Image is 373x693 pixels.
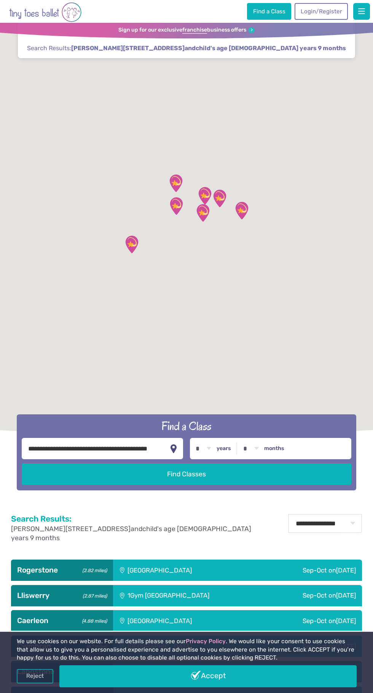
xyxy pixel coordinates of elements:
a: Find a Class [247,3,291,20]
h3: Rogerstone [17,566,107,575]
div: [GEOGRAPHIC_DATA] [113,610,254,631]
small: (2.82 miles) [80,566,107,574]
small: (2.87 miles) [80,591,107,599]
small: (4.88 miles) [79,616,107,624]
span: [PERSON_NAME][STREET_ADDRESS] [11,525,131,533]
a: Accept [59,665,357,687]
a: Privacy Policy [186,638,226,645]
span: [PERSON_NAME][STREET_ADDRESS] [71,44,185,52]
span: [DATE] [336,592,356,599]
span: child's age [DEMOGRAPHIC_DATA] years 9 months [196,44,346,52]
div: 1Gym Newport [190,200,215,225]
a: Reject [17,669,53,683]
h3: Lliswerry [17,591,107,600]
div: Sep-Oct on [265,585,362,606]
p: and [11,524,263,543]
span: [DATE] [336,617,356,625]
label: years [217,445,231,452]
strong: franchise [182,27,207,34]
div: Sep-Oct on [253,610,362,631]
label: months [264,445,284,452]
div: Tydu Community Hall [164,193,189,219]
div: [GEOGRAPHIC_DATA] [113,560,254,581]
h2: Find a Class [22,419,351,434]
strong: and [71,44,346,52]
div: Langstone Village Hall [207,186,232,211]
div: Caerleon Town Hall [192,183,217,208]
span: [DATE] [336,566,356,574]
img: tiny toes ballet [9,2,81,23]
div: 1Gym [GEOGRAPHIC_DATA] [113,585,265,606]
div: Search Results: [18,23,355,58]
button: Find Classes [22,463,351,485]
p: We use cookies on our website. For full details please see our . We would like your consent to us... [17,637,357,662]
div: Sep-Oct on [253,560,362,581]
div: Llandaff North and Gabalfa Hub [119,232,144,257]
h3: Caerleon [17,616,107,625]
div: Magor & Undy Community Hub [229,198,254,223]
a: Login/Register [295,3,348,20]
a: Sign up for our exclusivefranchisebusiness offers [118,27,255,34]
h2: Search Results: [11,514,263,524]
div: Henllys Village Hall [163,171,188,196]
